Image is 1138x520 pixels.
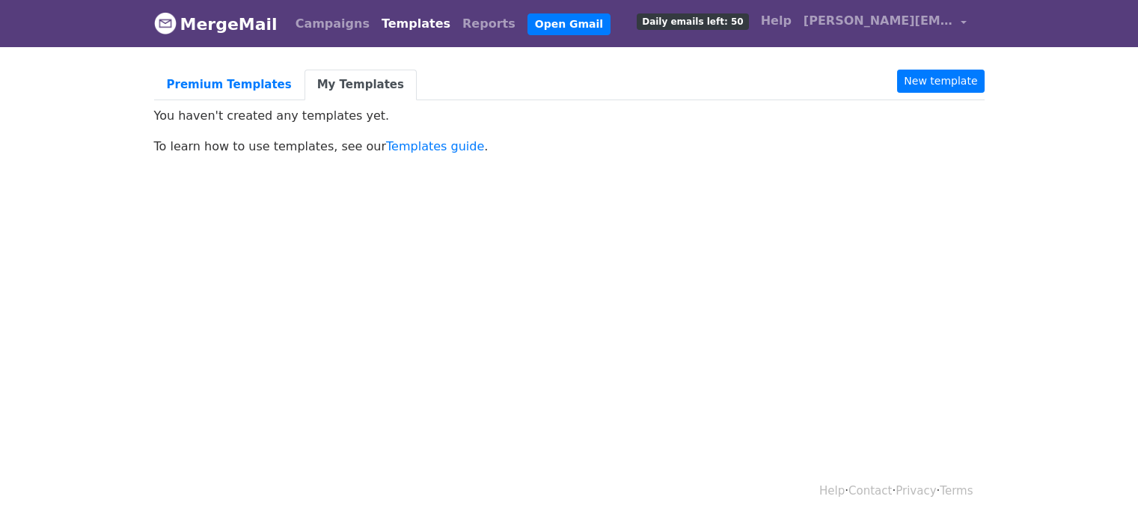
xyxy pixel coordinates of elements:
[897,70,984,93] a: New template
[154,138,985,154] p: To learn how to use templates, see our .
[631,6,754,36] a: Daily emails left: 50
[804,12,953,30] span: [PERSON_NAME][EMAIL_ADDRESS][DOMAIN_NAME]
[896,484,936,498] a: Privacy
[940,484,973,498] a: Terms
[154,8,278,40] a: MergeMail
[154,70,305,100] a: Premium Templates
[386,139,484,153] a: Templates guide
[527,13,611,35] a: Open Gmail
[848,484,892,498] a: Contact
[456,9,521,39] a: Reports
[755,6,798,36] a: Help
[154,12,177,34] img: MergeMail logo
[154,108,985,123] p: You haven't created any templates yet.
[290,9,376,39] a: Campaigns
[376,9,456,39] a: Templates
[637,13,748,30] span: Daily emails left: 50
[798,6,973,41] a: [PERSON_NAME][EMAIL_ADDRESS][DOMAIN_NAME]
[305,70,417,100] a: My Templates
[819,484,845,498] a: Help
